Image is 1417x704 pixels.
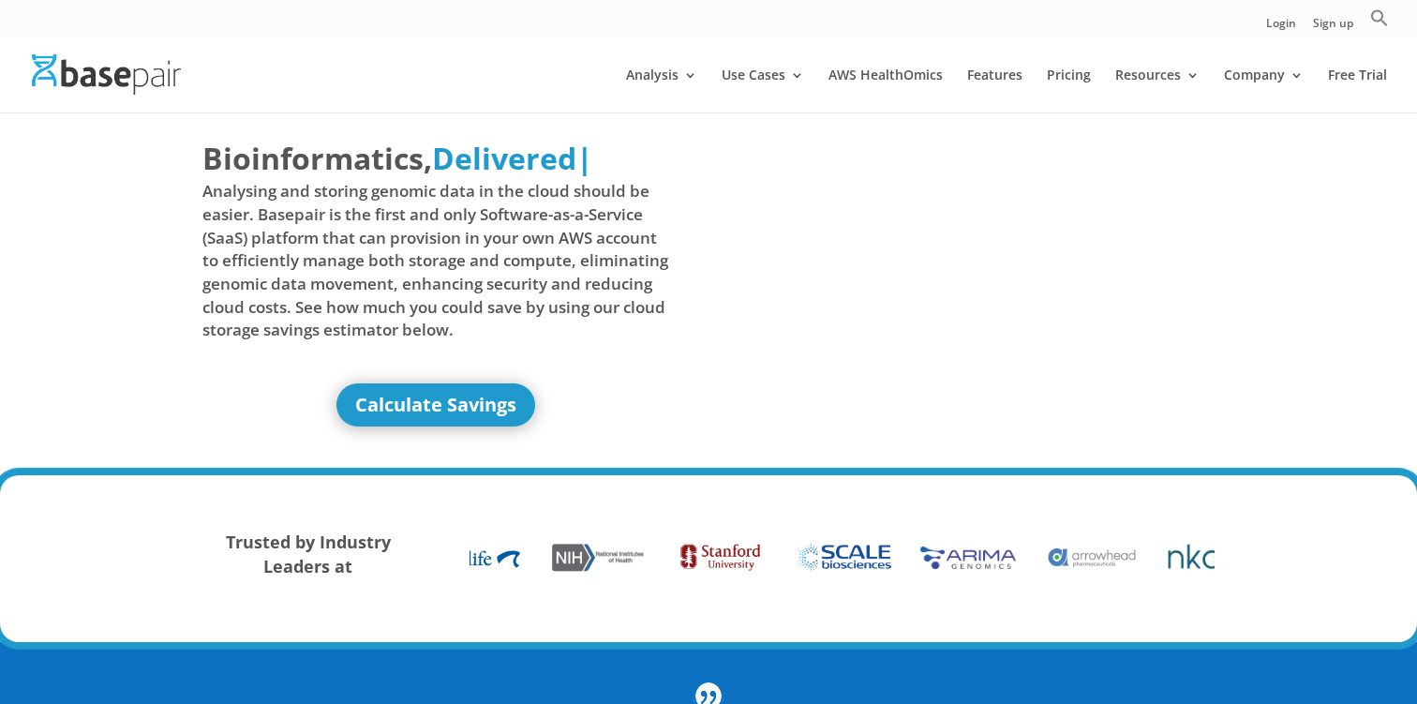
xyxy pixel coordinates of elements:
[1370,8,1389,37] a: Search Icon Link
[202,137,432,180] span: Bioinformatics,
[576,138,593,178] span: |
[967,68,1022,112] a: Features
[1266,18,1296,37] a: Login
[432,138,576,178] span: Delivered
[1313,18,1353,37] a: Sign up
[1047,68,1091,112] a: Pricing
[722,68,804,112] a: Use Cases
[1328,68,1387,112] a: Free Trial
[336,383,535,427] a: Calculate Savings
[202,180,669,341] span: Analysing and storing genomic data in the cloud should be easier. Basepair is the first and only ...
[1370,8,1389,27] svg: Search
[723,137,1189,399] iframe: Basepair - NGS Analysis Simplified
[226,531,391,577] strong: Trusted by Industry Leaders at
[1224,68,1304,112] a: Company
[32,54,181,95] img: Basepair
[1115,68,1200,112] a: Resources
[828,68,943,112] a: AWS HealthOmics
[626,68,697,112] a: Analysis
